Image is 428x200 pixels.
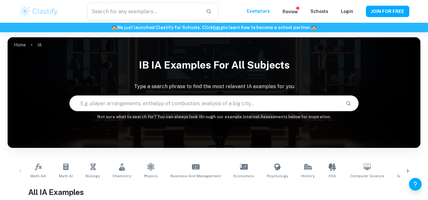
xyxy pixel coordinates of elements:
span: Chemistry [112,173,131,179]
span: Physics [144,173,158,179]
p: IA [37,41,42,48]
input: Search for any exemplars... [87,3,201,20]
a: Home [14,40,26,49]
span: Biology [86,173,100,179]
span: Math AI [59,173,73,179]
p: Exemplars [247,8,270,15]
input: E.g. player arrangements, enthalpy of combustion, analysis of a big city... [70,94,340,112]
h6: Not sure what to search for? You can always look through our example Internal Assessments below f... [8,114,420,120]
a: here [213,25,223,30]
a: Schools [310,9,328,14]
button: Help and Feedback [409,178,422,191]
span: 🏫 [112,25,117,30]
span: Geography [397,173,418,179]
span: Computer Science [350,173,384,179]
span: Economics [233,173,254,179]
button: Search [343,98,354,109]
span: History [301,173,315,179]
a: Login [341,9,353,14]
span: Math AA [30,173,46,179]
span: 🏫 [311,25,316,30]
span: Business and Management [170,173,221,179]
p: Review [283,8,298,15]
button: JOIN FOR FREE [366,6,409,17]
span: Psychology [267,173,288,179]
h1: IB IA examples for all subjects [8,55,420,75]
p: Type a search phrase to find the most relevant IA examples for you [8,83,420,90]
h1: All IA Examples [28,186,400,198]
span: ESS [329,173,336,179]
h6: We just launched Clastify for Schools. Click to learn how to become a school partner. [1,24,427,31]
img: Clastify logo [19,5,59,18]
